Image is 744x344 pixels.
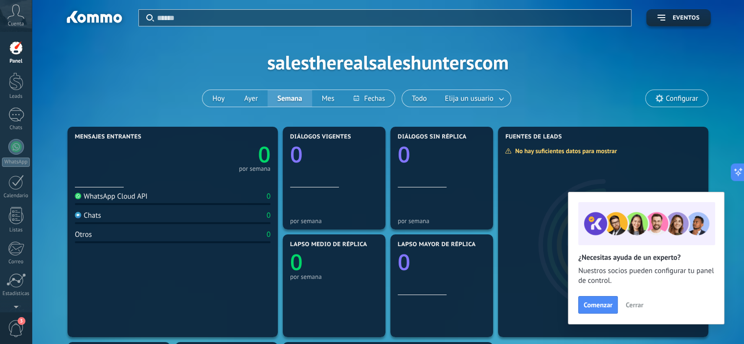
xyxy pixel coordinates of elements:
[18,317,25,325] span: 3
[626,301,643,308] span: Cerrar
[2,193,30,199] div: Calendario
[398,241,475,248] span: Lapso mayor de réplica
[239,166,271,171] div: por semana
[505,147,624,155] div: No hay suficientes datos para mostrar
[2,227,30,233] div: Listas
[267,230,271,239] div: 0
[344,90,394,107] button: Fechas
[312,90,344,107] button: Mes
[290,241,367,248] span: Lapso medio de réplica
[398,134,467,140] span: Diálogos sin réplica
[258,139,271,169] text: 0
[75,193,81,199] img: WhatsApp Cloud API
[75,211,101,220] div: Chats
[75,230,92,239] div: Otros
[290,273,378,280] div: por semana
[673,15,699,22] span: Eventos
[443,92,496,105] span: Elija un usuario
[2,93,30,100] div: Leads
[2,158,30,167] div: WhatsApp
[75,134,141,140] span: Mensajes entrantes
[437,90,511,107] button: Elija un usuario
[2,291,30,297] div: Estadísticas
[398,217,486,225] div: por semana
[505,134,562,140] span: Fuentes de leads
[203,90,234,107] button: Hoy
[75,192,148,201] div: WhatsApp Cloud API
[75,212,81,218] img: Chats
[290,247,303,277] text: 0
[2,125,30,131] div: Chats
[290,139,303,169] text: 0
[584,301,612,308] span: Comenzar
[398,139,410,169] text: 0
[578,266,714,286] span: Nuestros socios pueden configurar tu panel de control.
[666,94,698,103] span: Configurar
[578,296,618,314] button: Comenzar
[621,298,648,312] button: Cerrar
[234,90,268,107] button: Ayer
[267,211,271,220] div: 0
[290,217,378,225] div: por semana
[578,253,714,262] h2: ¿Necesitas ayuda de un experto?
[646,9,711,26] button: Eventos
[290,134,351,140] span: Diálogos vigentes
[268,90,312,107] button: Semana
[267,192,271,201] div: 0
[2,58,30,65] div: Panel
[173,139,271,169] a: 0
[8,21,24,27] span: Cuenta
[2,259,30,265] div: Correo
[402,90,437,107] button: Todo
[398,247,410,277] text: 0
